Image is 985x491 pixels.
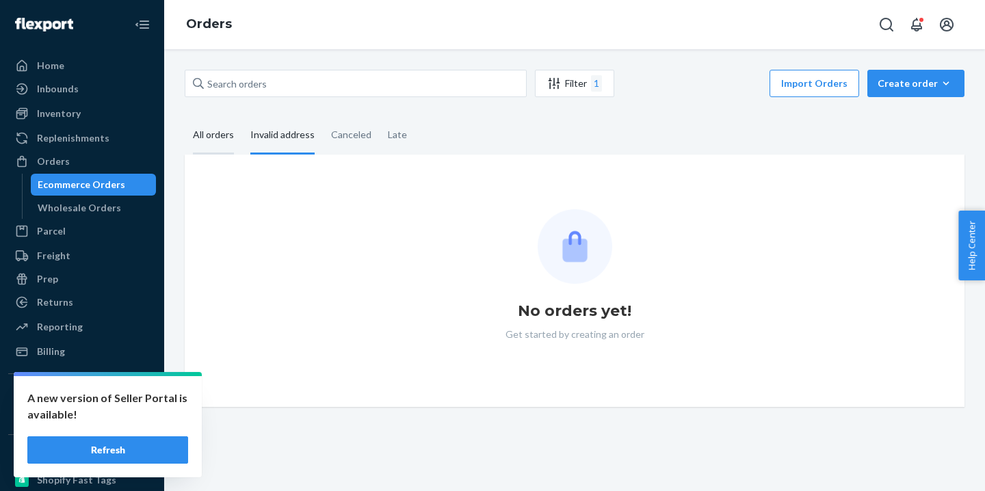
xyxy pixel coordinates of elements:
[27,436,188,464] button: Refresh
[38,201,121,215] div: Wholesale Orders
[8,55,156,77] a: Home
[878,77,954,90] div: Create order
[505,328,644,341] p: Get started by creating an order
[8,412,156,429] a: Add Integration
[193,117,234,155] div: All orders
[37,224,66,238] div: Parcel
[37,295,73,309] div: Returns
[37,107,81,120] div: Inventory
[15,18,73,31] img: Flexport logo
[933,11,960,38] button: Open account menu
[8,78,156,100] a: Inbounds
[37,249,70,263] div: Freight
[8,245,156,267] a: Freight
[185,70,527,97] input: Search orders
[175,5,243,44] ol: breadcrumbs
[770,70,859,97] button: Import Orders
[129,11,156,38] button: Close Navigation
[536,75,614,92] div: Filter
[27,390,188,423] p: A new version of Seller Portal is available!
[331,117,371,152] div: Canceled
[8,103,156,124] a: Inventory
[8,150,156,172] a: Orders
[867,70,964,97] button: Create order
[37,155,70,168] div: Orders
[8,469,156,491] a: Shopify Fast Tags
[37,82,79,96] div: Inbounds
[38,178,125,191] div: Ecommerce Orders
[37,272,58,286] div: Prep
[8,220,156,242] a: Parcel
[250,117,315,155] div: Invalid address
[8,385,156,407] button: Integrations
[903,11,930,38] button: Open notifications
[8,268,156,290] a: Prep
[37,131,109,145] div: Replenishments
[388,117,407,152] div: Late
[31,174,157,196] a: Ecommerce Orders
[37,473,116,487] div: Shopify Fast Tags
[591,75,602,92] div: 1
[37,320,83,334] div: Reporting
[873,11,900,38] button: Open Search Box
[8,341,156,362] a: Billing
[518,300,631,322] h1: No orders yet!
[958,211,985,280] button: Help Center
[8,316,156,338] a: Reporting
[8,291,156,313] a: Returns
[186,16,232,31] a: Orders
[538,209,612,284] img: Empty list
[37,345,65,358] div: Billing
[31,197,157,219] a: Wholesale Orders
[37,59,64,72] div: Home
[8,127,156,149] a: Replenishments
[535,70,614,97] button: Filter
[8,446,156,468] button: Fast Tags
